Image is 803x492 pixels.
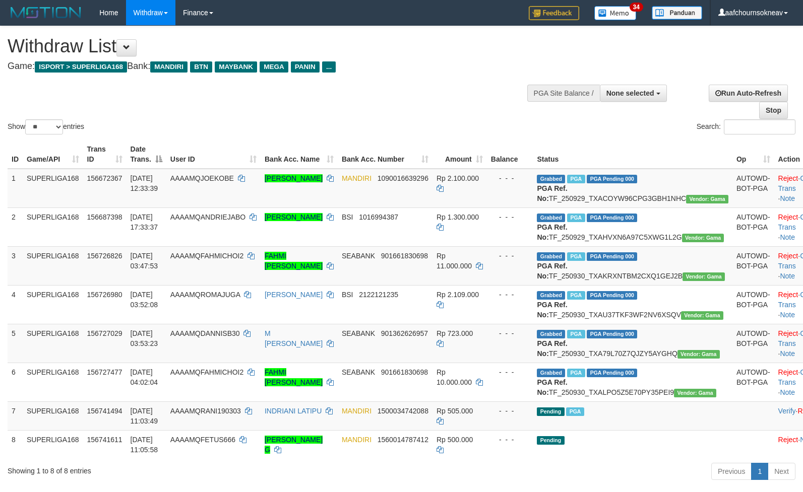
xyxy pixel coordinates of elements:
span: 156741611 [87,436,122,444]
a: Verify [778,407,796,415]
span: 156727477 [87,368,122,376]
div: - - - [491,328,529,338]
th: Op: activate to sort column ascending [732,140,774,169]
span: Rp 2.100.000 [437,174,479,182]
span: [DATE] 11:05:58 [131,436,158,454]
th: Amount: activate to sort column ascending [433,140,487,169]
span: [DATE] 11:03:49 [131,407,158,425]
span: AAAAMQFAHMICHOI2 [170,252,243,260]
a: Reject [778,291,798,299]
span: AAAAMQROMAJUGA [170,291,240,299]
td: AUTOWD-BOT-PGA [732,285,774,324]
td: AUTOWD-BOT-PGA [732,324,774,363]
th: Trans ID: activate to sort column ascending [83,140,127,169]
span: SEABANK [342,329,375,337]
td: SUPERLIGA168 [23,169,83,208]
a: Reject [778,252,798,260]
a: Note [780,349,795,358]
div: - - - [491,173,529,183]
a: [PERSON_NAME] G [265,436,323,454]
span: PANIN [291,61,320,73]
td: SUPERLIGA168 [23,430,83,459]
span: Vendor URL: https://trx31.1velocity.biz [674,389,716,397]
b: PGA Ref. No: [537,339,567,358]
span: ISPORT > SUPERLIGA168 [35,61,127,73]
button: None selected [600,85,667,102]
span: MANDIRI [150,61,188,73]
a: Stop [759,102,788,119]
a: Reject [778,174,798,182]
td: 5 [8,324,23,363]
b: PGA Ref. No: [537,223,567,241]
span: Copy 901661830698 to clipboard [381,368,428,376]
h1: Withdraw List [8,36,525,56]
a: Note [780,194,795,202]
span: PGA Pending [587,252,637,261]
span: Grabbed [537,175,565,183]
td: TF_250929_TXACOYW96CPG3GBH1NHC [533,169,732,208]
span: Vendor URL: https://trx31.1velocity.biz [686,195,728,203]
td: SUPERLIGA168 [23,285,83,324]
img: Button%20Memo.svg [594,6,637,20]
span: [DATE] 12:33:39 [131,174,158,192]
img: panduan.png [652,6,702,20]
a: Reject [778,329,798,337]
span: Marked by aafandaneth [567,252,585,261]
span: PGA Pending [587,175,637,183]
span: MANDIRI [342,174,372,182]
span: Rp 2.109.000 [437,291,479,299]
span: 156741494 [87,407,122,415]
span: Pending [537,436,564,445]
span: Vendor URL: https://trx31.1velocity.biz [677,350,720,359]
div: - - - [491,212,529,222]
span: BSI [342,213,353,221]
a: Previous [711,463,752,480]
h4: Game: Bank: [8,61,525,72]
a: [PERSON_NAME] [265,174,323,182]
span: Vendor URL: https://trx31.1velocity.biz [683,272,725,281]
span: Copy 1500034742088 to clipboard [378,407,428,415]
td: SUPERLIGA168 [23,363,83,401]
b: PGA Ref. No: [537,301,567,319]
span: [DATE] 03:47:53 [131,252,158,270]
span: Grabbed [537,369,565,377]
span: Marked by aafandaneth [567,369,585,377]
a: Note [780,272,795,280]
th: User ID: activate to sort column ascending [166,140,261,169]
span: PGA Pending [587,214,637,222]
a: INDRIANI LATIPU [265,407,322,415]
div: - - - [491,435,529,445]
span: Copy 1090016639296 to clipboard [378,174,428,182]
b: PGA Ref. No: [537,262,567,280]
div: PGA Site Balance / [527,85,600,102]
a: FAHMI [PERSON_NAME] [265,252,323,270]
span: [DATE] 03:53:23 [131,329,158,347]
span: Rp 11.000.000 [437,252,472,270]
th: Status [533,140,732,169]
th: Date Trans.: activate to sort column descending [127,140,166,169]
span: [DATE] 04:02:04 [131,368,158,386]
input: Search: [724,119,795,134]
span: 156727029 [87,329,122,337]
td: TF_250930_TXA79L70Z7QJZY5AYGHQ [533,324,732,363]
td: 3 [8,246,23,285]
span: Marked by aafandaneth [567,330,585,338]
span: AAAAMQRANI190303 [170,407,241,415]
span: MANDIRI [342,436,372,444]
span: Marked by aafsengchandara [567,175,585,183]
span: Copy 1016994387 to clipboard [359,213,398,221]
span: Grabbed [537,252,565,261]
td: AUTOWD-BOT-PGA [732,246,774,285]
span: Rp 1.300.000 [437,213,479,221]
td: TF_250929_TXAHVXN6A97C5XWG1L2G [533,207,732,246]
span: 34 [630,3,643,12]
span: BTN [190,61,212,73]
span: [DATE] 03:52:08 [131,291,158,309]
span: Grabbed [537,291,565,300]
td: 6 [8,363,23,401]
a: Note [780,388,795,396]
td: SUPERLIGA168 [23,207,83,246]
span: Marked by aafsengchandara [566,407,584,416]
td: AUTOWD-BOT-PGA [732,207,774,246]
div: - - - [491,406,529,416]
